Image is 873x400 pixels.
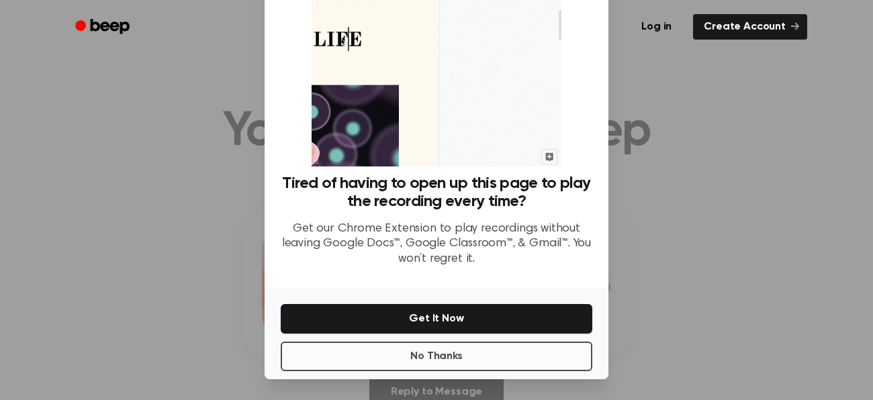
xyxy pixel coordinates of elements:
[66,14,142,40] a: Beep
[281,221,592,267] p: Get our Chrome Extension to play recordings without leaving Google Docs™, Google Classroom™, & Gm...
[281,342,592,371] button: No Thanks
[693,14,807,40] a: Create Account
[281,174,592,211] h3: Tired of having to open up this page to play the recording every time?
[281,304,592,334] button: Get It Now
[628,11,685,42] a: Log in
